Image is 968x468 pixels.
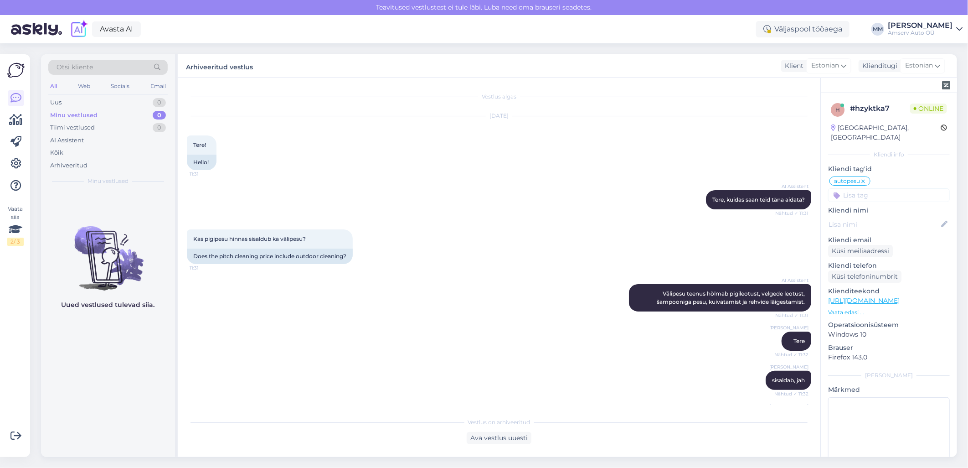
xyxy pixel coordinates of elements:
[828,343,950,353] p: Brauser
[76,80,92,92] div: Web
[774,277,808,284] span: AI Assistent
[193,235,306,242] span: Kas pigipesu hinnas sisaldub ka välipesu?
[828,308,950,317] p: Vaata edasi ...
[756,21,850,37] div: Väljaspool tööaega
[774,210,808,217] span: Nähtud ✓ 11:31
[828,320,950,330] p: Operatsioonisüsteem
[190,171,224,177] span: 11:31
[50,136,84,145] div: AI Assistent
[467,432,531,444] div: Ava vestlus uuesti
[828,371,950,380] div: [PERSON_NAME]
[153,98,166,107] div: 0
[781,61,803,71] div: Klient
[793,338,805,344] span: Tere
[831,123,941,142] div: [GEOGRAPHIC_DATA], [GEOGRAPHIC_DATA]
[834,178,860,184] span: autopesu
[7,238,24,246] div: 2 / 3
[828,164,950,174] p: Kliendi tag'id
[828,296,900,305] a: [URL][DOMAIN_NAME]
[828,330,950,339] p: Windows 10
[888,22,953,29] div: [PERSON_NAME]
[187,249,353,264] div: Does the pitch cleaning price include outdoor cleaning?
[850,103,910,114] div: # hzyktka7
[828,235,950,245] p: Kliendi email
[910,104,947,114] span: Online
[828,261,950,270] p: Kliendi telefon
[828,151,950,159] div: Kliendi info
[774,390,808,397] span: Nähtud ✓ 11:32
[69,20,88,39] img: explore-ai
[149,80,168,92] div: Email
[774,312,808,319] span: Nähtud ✓ 11:31
[7,205,24,246] div: Vaata siia
[811,61,839,71] span: Estonian
[828,206,950,215] p: Kliendi nimi
[774,183,808,190] span: AI Assistent
[193,141,206,148] span: Tere!
[190,265,224,271] span: 11:31
[712,196,805,203] span: Tere, kuidas saan teid täna aidata?
[109,80,131,92] div: Socials
[828,353,950,362] p: Firefox 143.0
[153,123,166,132] div: 0
[774,351,808,358] span: Nähtud ✓ 11:32
[828,286,950,296] p: Klienditeekond
[186,60,253,72] label: Arhiveeritud vestlus
[769,364,808,370] span: [PERSON_NAME]
[888,29,953,36] div: Amserv Auto OÜ
[829,219,939,229] input: Lisa nimi
[769,403,808,410] span: [PERSON_NAME]
[905,61,933,71] span: Estonian
[187,93,811,101] div: Vestlus algas
[92,21,141,37] a: Avasta AI
[769,324,808,331] span: [PERSON_NAME]
[7,62,25,79] img: Askly Logo
[48,80,59,92] div: All
[828,188,950,202] input: Lisa tag
[187,112,811,120] div: [DATE]
[871,23,884,36] div: MM
[828,385,950,395] p: Märkmed
[942,81,950,89] img: zendesk
[153,111,166,120] div: 0
[888,22,963,36] a: [PERSON_NAME]Amserv Auto OÜ
[41,210,175,292] img: No chats
[835,106,840,113] span: h
[62,300,155,310] p: Uued vestlused tulevad siia.
[50,111,98,120] div: Minu vestlused
[828,245,893,257] div: Küsi meiliaadressi
[657,290,806,305] span: Välipesu teenus hõlmab pigileotust, velgede leotust, šampooniga pesu, kuivatamist ja rehvide läig...
[57,62,93,72] span: Otsi kliente
[50,123,95,132] div: Tiimi vestlused
[88,177,129,185] span: Minu vestlused
[859,61,897,71] div: Klienditugi
[772,377,805,384] span: sisaldab, jah
[50,148,63,157] div: Kõik
[468,418,530,426] span: Vestlus on arhiveeritud
[828,270,901,283] div: Küsi telefoninumbrit
[50,98,62,107] div: Uus
[50,161,88,170] div: Arhiveeritud
[187,155,216,170] div: Hello!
